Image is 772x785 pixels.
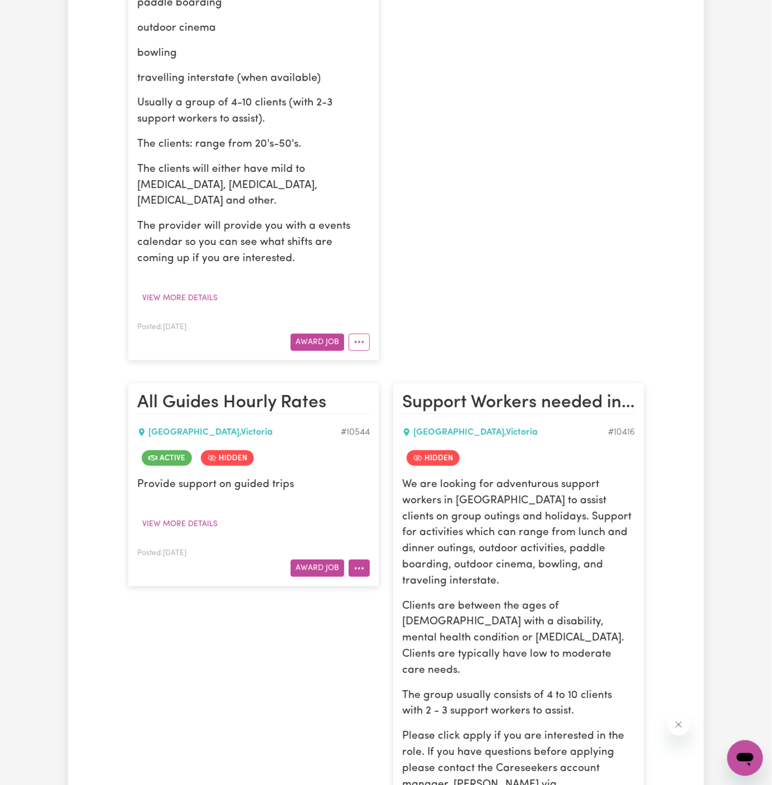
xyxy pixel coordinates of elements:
[668,714,690,736] iframe: Close message
[137,95,370,128] p: Usually a group of 4-10 clients (with 2-3 support workers to assist).
[137,290,223,307] button: View more details
[137,71,370,87] p: travelling interstate (when available)
[137,392,370,415] h2: All Guides Hourly Rates
[137,137,370,153] p: The clients: range from 20's-50's.
[407,450,460,466] span: Job is hidden
[7,8,67,17] span: Need any help?
[137,426,341,439] div: [GEOGRAPHIC_DATA] , Victoria
[137,219,370,267] p: The provider will provide you with a events calendar so you can see what shifts are coming up if ...
[137,324,186,331] span: Posted: [DATE]
[137,550,186,557] span: Posted: [DATE]
[137,516,223,533] button: View more details
[291,334,344,351] button: Award Job
[349,334,370,351] button: More options
[402,392,635,415] h2: Support Workers needed in Melbourne, VIC
[402,426,608,439] div: [GEOGRAPHIC_DATA] , Victoria
[727,740,763,776] iframe: Button to launch messaging window
[402,599,635,679] p: Clients are between the ages of [DEMOGRAPHIC_DATA] with a disability, mental health condition or ...
[402,477,635,590] p: We are looking for adventurous support workers in [GEOGRAPHIC_DATA] to assist clients on group ou...
[608,426,635,439] div: Job ID #10416
[137,477,370,493] p: Provide support on guided trips
[137,162,370,210] p: The clients will either have mild to [MEDICAL_DATA], [MEDICAL_DATA], [MEDICAL_DATA] and other.
[349,560,370,577] button: More options
[137,46,370,62] p: bowling
[201,450,254,466] span: Job is hidden
[137,21,370,37] p: outdoor cinema
[402,688,635,720] p: The group usually consists of 4 to 10 clients with 2 - 3 support workers to assist.
[291,560,344,577] button: Award Job
[341,426,370,439] div: Job ID #10544
[142,450,192,466] span: Job is active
